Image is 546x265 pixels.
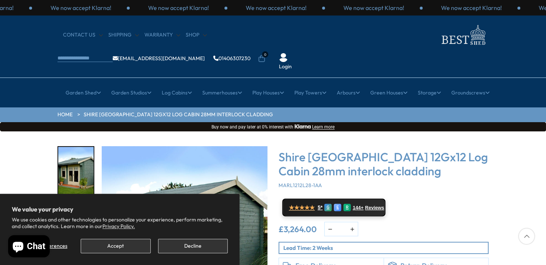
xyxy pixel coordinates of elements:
[282,199,385,216] a: ★★★★★ 5* G E R 144+ Reviews
[162,83,192,102] a: Log Cabins
[441,4,502,12] p: We now accept Klarna!
[213,56,251,61] a: 01406307230
[279,182,322,189] span: MARL1212L28-1AA
[418,83,441,102] a: Storage
[324,204,332,211] div: G
[108,31,139,39] a: Shipping
[113,56,205,61] a: [EMAIL_ADDRESS][DOMAIN_NAME]
[451,83,490,102] a: Groundscrews
[343,4,404,12] p: We now accept Klarna!
[370,83,407,102] a: Green Houses
[334,204,341,211] div: E
[279,63,292,70] a: Login
[279,150,489,178] h3: Shire [GEOGRAPHIC_DATA] 12Gx12 Log Cabin 28mm interlock cladding
[227,4,325,12] div: 2 / 3
[63,31,103,39] a: CONTACT US
[66,83,101,102] a: Garden Shed
[353,205,363,211] span: 144+
[423,4,520,12] div: 1 / 3
[57,111,73,118] a: HOME
[130,4,227,12] div: 1 / 3
[437,23,489,47] img: logo
[6,235,52,259] inbox-online-store-chat: Shopify online store chat
[148,4,209,12] p: We now accept Klarna!
[283,244,488,252] p: Lead Time: 2 Weeks
[50,4,111,12] p: We now accept Klarna!
[186,31,207,39] a: Shop
[58,147,94,196] img: Marlborough_7_77ba1181-c18a-42db-b353-ae209a9c9980_200x200.jpg
[325,4,423,12] div: 3 / 3
[12,206,228,213] h2: We value your privacy
[202,83,242,102] a: Summerhouses
[81,239,150,253] button: Accept
[294,83,326,102] a: Play Towers
[158,239,228,253] button: Decline
[252,83,284,102] a: Play Houses
[337,83,360,102] a: Arbours
[57,146,94,197] div: 1 / 18
[32,4,130,12] div: 3 / 3
[279,225,317,233] ins: £3,264.00
[279,53,288,62] img: User Icon
[111,83,151,102] a: Garden Studios
[12,216,228,230] p: We use cookies and other technologies to personalize your experience, perform marketing, and coll...
[343,204,351,211] div: R
[365,205,384,211] span: Reviews
[102,223,135,230] a: Privacy Policy.
[289,204,315,211] span: ★★★★★
[258,55,265,62] a: 0
[262,51,268,58] span: 0
[144,31,180,39] a: Warranty
[84,111,273,118] a: Shire [GEOGRAPHIC_DATA] 12Gx12 Log Cabin 28mm interlock cladding
[246,4,307,12] p: We now accept Klarna!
